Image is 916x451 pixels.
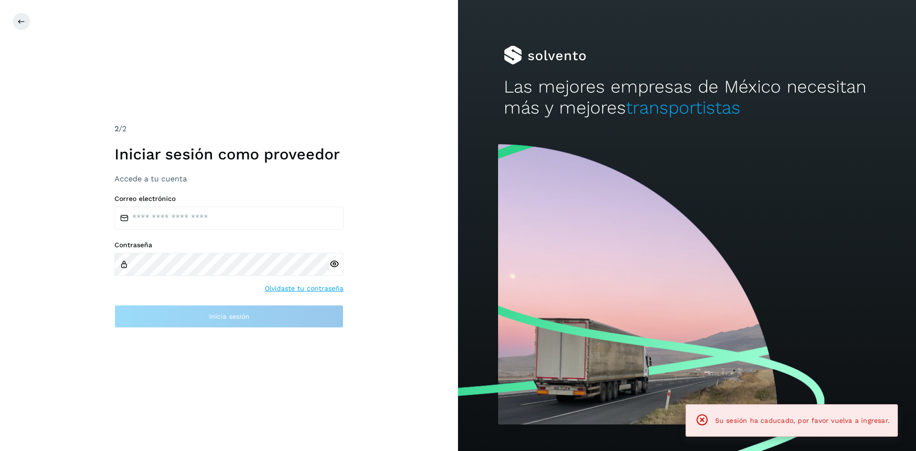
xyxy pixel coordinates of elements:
[114,305,343,328] button: Inicia sesión
[715,417,890,424] span: Su sesión ha caducado, por favor vuelva a ingresar.
[114,123,343,135] div: /2
[265,283,343,294] a: Olvidaste tu contraseña
[626,97,740,118] span: transportistas
[114,195,343,203] label: Correo electrónico
[114,241,343,249] label: Contraseña
[114,174,343,183] h3: Accede a tu cuenta
[209,313,250,320] span: Inicia sesión
[504,76,870,119] h2: Las mejores empresas de México necesitan más y mejores
[114,145,343,163] h1: Iniciar sesión como proveedor
[114,124,119,133] span: 2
